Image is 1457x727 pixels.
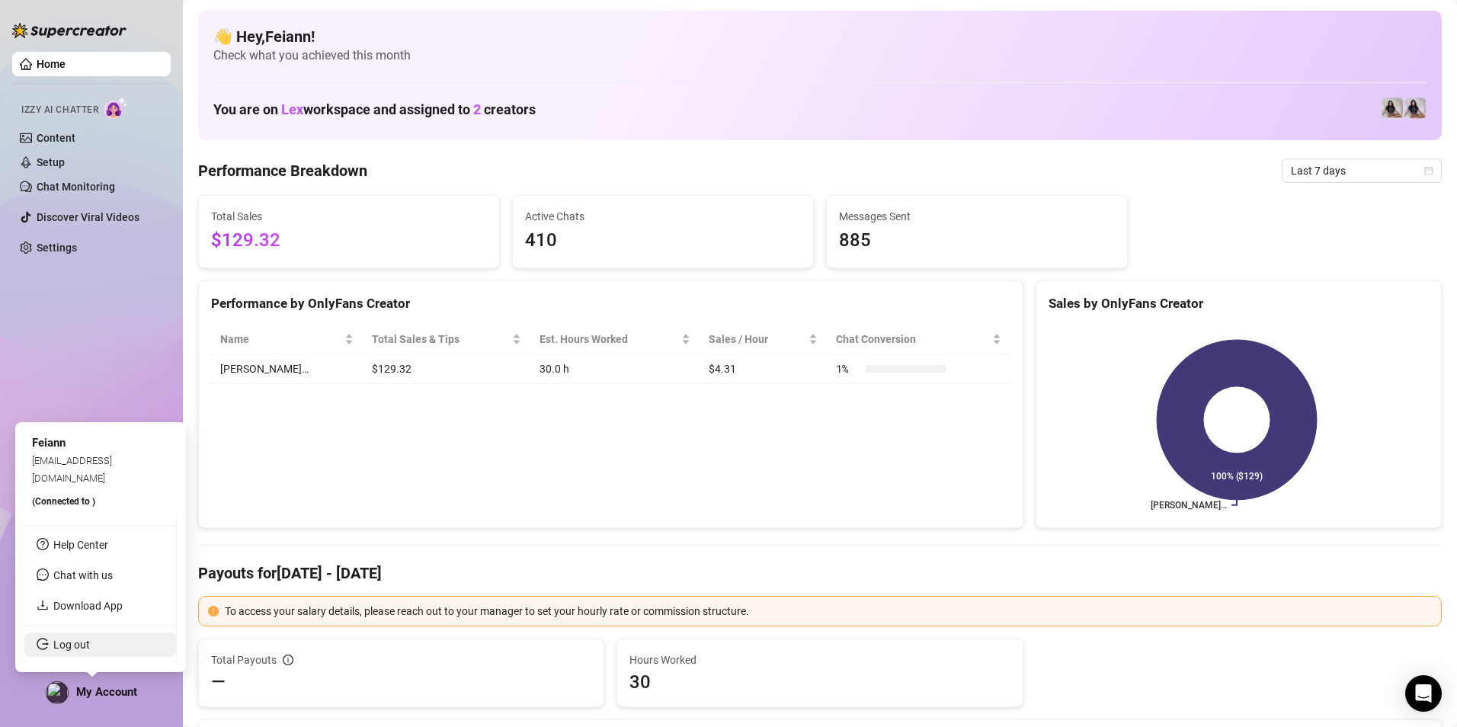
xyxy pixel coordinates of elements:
[32,436,66,450] span: Feiann
[198,160,367,181] h4: Performance Breakdown
[1291,159,1433,182] span: Last 7 days
[76,685,137,699] span: My Account
[211,226,487,255] span: $129.32
[37,132,75,144] a: Content
[37,58,66,70] a: Home
[211,293,1010,314] div: Performance by OnlyFans Creator
[104,97,128,119] img: AI Chatter
[473,101,481,117] span: 2
[208,606,219,617] span: exclamation-circle
[32,455,112,483] span: [EMAIL_ADDRESS][DOMAIN_NAME]
[530,354,700,384] td: 30.0 h
[12,23,126,38] img: logo-BBDzfeDw.svg
[281,101,303,117] span: Lex
[1151,500,1227,511] text: [PERSON_NAME]…
[53,639,90,651] a: Log out
[363,325,530,354] th: Total Sales & Tips
[21,103,98,117] span: Izzy AI Chatter
[700,325,828,354] th: Sales / Hour
[700,354,828,384] td: $4.31
[37,156,65,168] a: Setup
[629,670,1010,694] span: 30
[46,682,68,703] img: profilePics%2FMOLWZQSXvfM60zO7sy7eR3cMqNk1.jpeg
[540,331,678,347] div: Est. Hours Worked
[525,208,801,225] span: Active Chats
[372,331,509,347] span: Total Sales & Tips
[211,208,487,225] span: Total Sales
[839,226,1115,255] span: 885
[37,181,115,193] a: Chat Monitoring
[225,603,1432,620] div: To access your salary details, please reach out to your manager to set your hourly rate or commis...
[37,211,139,223] a: Discover Viral Videos
[24,633,176,657] li: Log out
[836,360,860,377] span: 1 %
[53,539,108,551] a: Help Center
[53,569,113,581] span: Chat with us
[827,325,1010,354] th: Chat Conversion
[1404,98,1426,119] img: Francesca
[839,208,1115,225] span: Messages Sent
[213,101,536,118] h1: You are on workspace and assigned to creators
[1405,675,1442,712] div: Open Intercom Messenger
[32,496,95,507] span: (Connected to )
[1049,293,1429,314] div: Sales by OnlyFans Creator
[211,670,226,694] span: —
[53,600,123,612] a: Download App
[1424,166,1433,175] span: calendar
[525,226,801,255] span: 410
[220,331,341,347] span: Name
[283,655,293,665] span: info-circle
[363,354,530,384] td: $129.32
[709,331,806,347] span: Sales / Hour
[213,47,1427,64] span: Check what you achieved this month
[211,354,363,384] td: [PERSON_NAME]…
[836,331,988,347] span: Chat Conversion
[211,325,363,354] th: Name
[37,568,49,581] span: message
[1382,98,1403,119] img: Francesca
[213,26,1427,47] h4: 👋 Hey, Feiann !
[37,242,77,254] a: Settings
[211,652,277,668] span: Total Payouts
[629,652,1010,668] span: Hours Worked
[198,562,1442,584] h4: Payouts for [DATE] - [DATE]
